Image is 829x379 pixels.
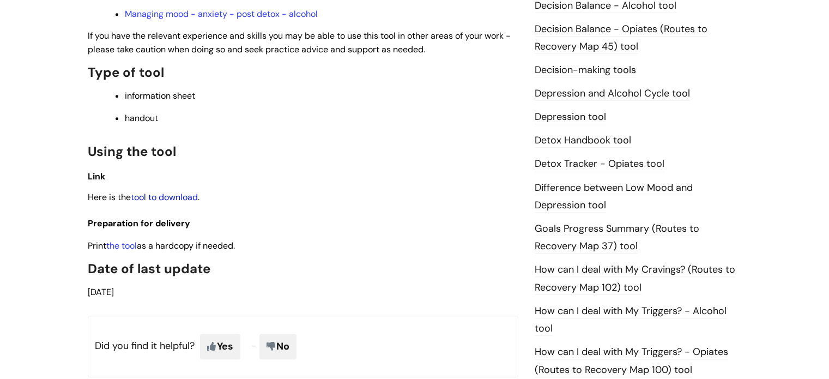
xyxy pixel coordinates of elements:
span: information sheet [125,90,195,101]
span: handout [125,112,158,124]
span: [DATE] [88,286,114,298]
a: Goals Progress Summary (Routes to Recovery Map 37) tool [535,222,699,254]
a: How can I deal with My Triggers? - Opiates (Routes to Recovery Map 100) tool [535,345,728,377]
span: If you have the relevant experience and skills you may be able to use this tool in other areas of... [88,30,511,55]
span: No [259,334,296,359]
span: Link [88,171,105,182]
p: Did you find it helpful? [88,316,518,377]
a: Depression and Alcohol Cycle tool [535,87,690,101]
a: How can I deal with My Cravings? (Routes to Recovery Map 102) tool [535,263,735,294]
span: Yes [200,334,240,359]
a: Difference between Low Mood and Depression tool [535,181,693,213]
span: Preparation for delivery [88,218,190,229]
span: Type of tool [88,64,164,81]
a: Decision-making tools [535,63,636,77]
a: Decision Balance - Opiates (Routes to Recovery Map 45) tool [535,22,707,54]
a: tool to download [131,191,198,203]
a: the tool [106,240,137,251]
span: Here is the . [88,191,199,203]
a: Detox Handbook tool [535,134,631,148]
a: Managing mood - anxiety - post detox - alcohol [125,8,318,20]
a: How can I deal with My Triggers? - Alcohol tool [535,304,727,336]
span: Using the tool [88,143,176,160]
span: Date of last update [88,260,210,277]
a: Detox Tracker - Opiates tool [535,157,664,171]
a: Depression tool [535,110,606,124]
span: Print as a hardcopy if needed. [88,240,235,251]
